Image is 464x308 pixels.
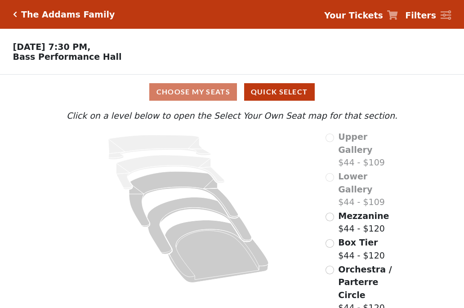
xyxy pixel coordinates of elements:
strong: Filters [405,10,436,20]
path: Lower Gallery - Seats Available: 0 [116,155,225,189]
span: Upper Gallery [338,132,372,155]
path: Orchestra / Parterre Circle - Seats Available: 232 [165,220,269,283]
span: Lower Gallery [338,171,372,194]
path: Upper Gallery - Seats Available: 0 [108,135,211,160]
label: $44 - $120 [338,236,385,262]
p: Click on a level below to open the Select Your Own Seat map for that section. [64,109,400,122]
span: Mezzanine [338,211,389,221]
span: Box Tier [338,237,378,247]
a: Click here to go back to filters [13,11,17,18]
label: $44 - $109 [338,130,400,169]
button: Quick Select [244,83,315,101]
span: Orchestra / Parterre Circle [338,264,392,300]
strong: Your Tickets [324,10,383,20]
label: $44 - $109 [338,170,400,209]
a: Your Tickets [324,9,398,22]
h5: The Addams Family [21,9,115,20]
a: Filters [405,9,451,22]
label: $44 - $120 [338,210,389,235]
